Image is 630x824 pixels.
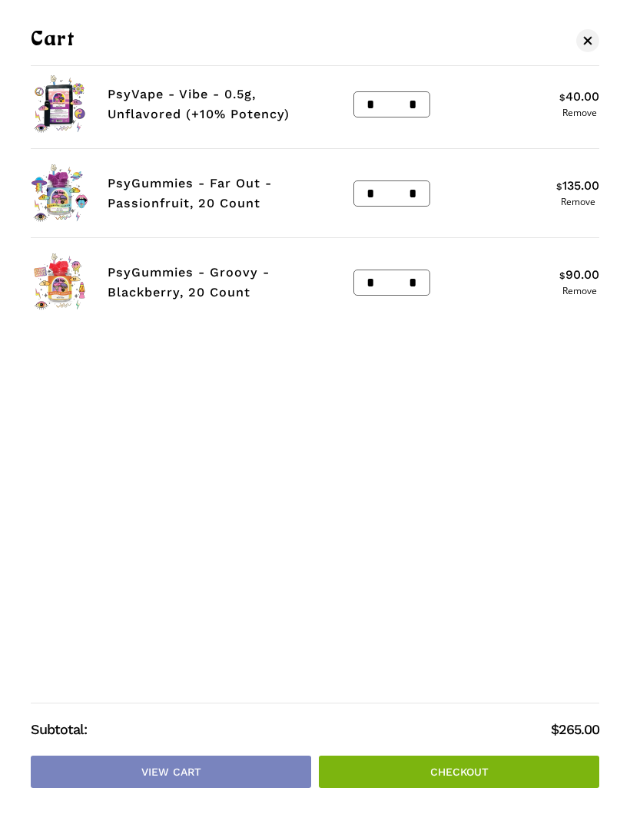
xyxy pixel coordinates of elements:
span: $ [559,92,565,103]
span: $ [551,721,559,737]
span: Cart [31,31,75,50]
input: Product quantity [379,270,406,295]
a: Checkout [319,756,599,788]
bdi: 40.00 [559,89,599,104]
a: Remove PsyGummies - Groovy - Blackberry, 20 Count from cart [559,286,599,296]
a: PsyGummies - Groovy - Blackberry, 20 Count [108,265,270,299]
strong: Subtotal: [31,719,551,740]
a: PsyGummies - Far Out - Passionfruit, 20 Count [108,176,272,210]
a: Remove PsyVape - Vibe - 0.5g, Unflavored (+10% Potency) from cart [559,108,599,117]
img: Psychedelic mushroom gummies jar with colorful designs. [31,253,88,311]
a: PsyVape - Vibe - 0.5g, Unflavored (+10% Potency) [108,87,290,121]
img: Psy Guys mushroom vape package with colorful icons [31,75,88,133]
input: Product quantity [379,181,406,206]
bdi: 90.00 [559,267,599,282]
a: View cart [31,756,311,788]
img: Psychedelic mushroom gummies in a colorful jar. [31,164,88,222]
a: Remove PsyGummies - Far Out - Passionfruit, 20 Count from cart [556,197,599,207]
bdi: 135.00 [556,178,599,193]
span: $ [559,270,565,281]
span: $ [556,181,562,192]
input: Product quantity [379,92,406,117]
bdi: 265.00 [551,721,599,737]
